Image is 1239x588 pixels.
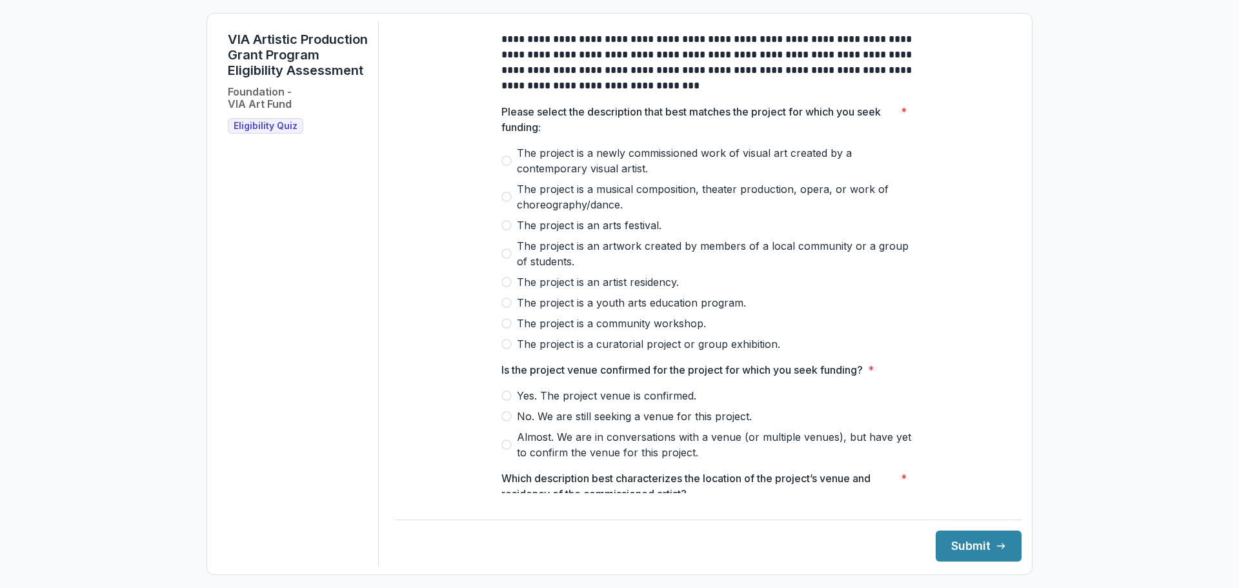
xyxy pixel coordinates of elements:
span: The project is a youth arts education program. [517,295,746,310]
p: Please select the description that best matches the project for which you seek funding: [501,104,896,135]
span: Yes. The project venue is confirmed. [517,388,696,403]
span: The project is a newly commissioned work of visual art created by a contemporary visual artist. [517,145,914,176]
button: Submit [936,531,1022,562]
span: The project is a curatorial project or group exhibition. [517,336,780,352]
span: The project is an artist residency. [517,274,679,290]
span: Eligibility Quiz [234,121,297,132]
span: The project is an arts festival. [517,218,661,233]
p: Which description best characterizes the location of the project’s venue and residency of the com... [501,471,896,502]
span: No. We are still seeking a venue for this project. [517,409,752,424]
span: The project is a musical composition, theater production, opera, or work of choreography/dance. [517,181,914,212]
span: The project is an artwork created by members of a local community or a group of students. [517,238,914,269]
span: Almost. We are in conversations with a venue (or multiple venues), but have yet to confirm the ve... [517,429,914,460]
span: The project is a community workshop. [517,316,706,331]
h2: Foundation - VIA Art Fund [228,86,292,110]
h1: VIA Artistic Production Grant Program Eligibility Assessment [228,32,368,78]
p: Is the project venue confirmed for the project for which you seek funding? [501,362,863,378]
